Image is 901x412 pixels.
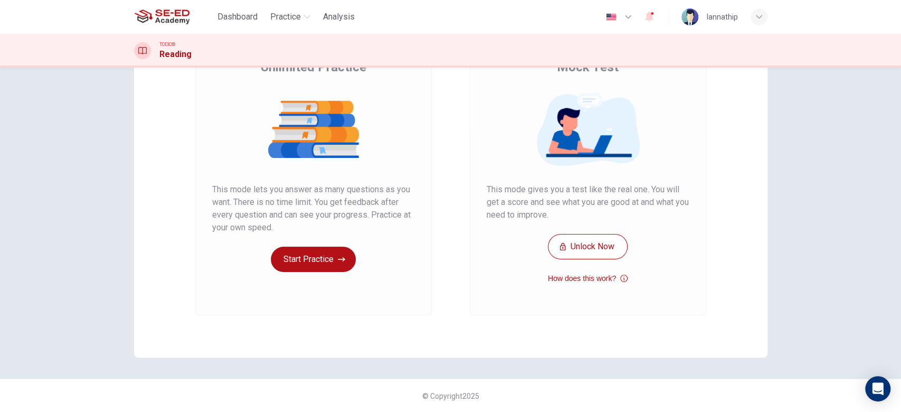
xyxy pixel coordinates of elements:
button: How does this work? [548,272,628,285]
button: Start Practice [271,247,356,272]
h1: Reading [159,48,192,61]
div: Open Intercom Messenger [865,376,890,401]
span: Dashboard [217,11,258,23]
span: TOEIC® [159,41,175,48]
a: SE-ED Academy logo [134,6,214,27]
span: This mode lets you answer as many questions as you want. There is no time limit. You get feedback... [212,183,415,234]
button: Analysis [319,7,359,26]
span: © Copyright 2025 [422,392,479,400]
div: lannathip [707,11,738,23]
button: Dashboard [213,7,262,26]
span: Practice [270,11,301,23]
img: SE-ED Academy logo [134,6,189,27]
img: Profile picture [681,8,698,25]
span: This mode gives you a test like the real one. You will get a score and see what you are good at a... [487,183,689,221]
img: en [604,13,618,21]
span: Analysis [323,11,355,23]
button: Practice [266,7,315,26]
button: Unlock Now [548,234,628,259]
